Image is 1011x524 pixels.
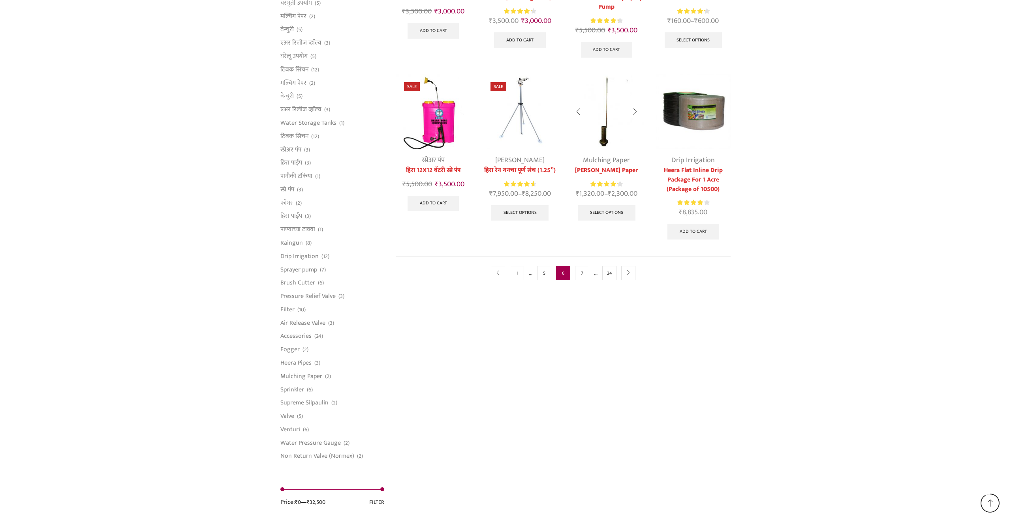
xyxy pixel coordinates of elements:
a: Filter [280,303,295,316]
bdi: 600.00 [694,15,719,27]
button: Filter [369,498,384,507]
span: (1) [315,172,320,180]
a: Heera Pipes [280,356,312,370]
span: (1) [318,226,323,234]
div: Rated 4.33 out of 5 [677,7,709,15]
span: Page 6 [556,266,570,280]
bdi: 5,500.00 [402,178,432,190]
a: [PERSON_NAME] [495,154,545,166]
a: Add to cart: “Heera Flat Inline Drip Package For 1 Acre (Package of 10500)” [667,224,719,240]
span: (5) [297,92,303,100]
span: (3) [305,159,311,167]
span: ₹32,500 [307,498,325,507]
span: Rated out of 5 [590,17,618,25]
div: Rated 4.27 out of 5 [590,180,622,188]
span: (2) [357,452,363,460]
bdi: 3,500.00 [489,15,519,27]
a: हिरा पाईप [280,156,302,170]
a: Select options for “Heera Mulching Paper” [578,205,635,221]
span: Rated out of 5 [677,7,705,15]
a: Drip Irrigation [280,249,319,263]
a: स्प्रेअर पंप [280,143,301,156]
span: Rated out of 5 [504,180,534,188]
a: हिरा पाईप [280,210,302,223]
a: Page 24 [602,266,616,280]
bdi: 8,250.00 [522,188,551,200]
a: Fogger [280,343,300,356]
span: (3) [297,186,303,194]
div: Rated 4.33 out of 5 [590,17,622,25]
div: Rated 4.67 out of 5 [504,180,536,188]
span: (6) [318,279,324,287]
div: Rated 4.21 out of 5 [677,198,709,207]
span: ₹ [522,188,525,200]
a: Heera Flat Inline Drip Package For 1 Acre (Package of 10500) [656,166,731,194]
span: ₹ [402,178,406,190]
span: (5) [297,412,303,420]
span: … [594,268,598,278]
a: Add to cart: “Heera 12X12 Battery Spray Pump” [581,42,633,58]
span: ₹ [608,24,611,36]
span: (2) [309,13,315,21]
span: (3) [328,319,334,327]
a: Sprayer pump [280,263,317,276]
a: एअर रिलीज व्हाॅल्व [280,36,321,50]
span: (6) [303,426,309,434]
span: ₹ [434,6,438,17]
span: … [529,268,532,278]
span: ₹0 [295,498,301,507]
span: Rated out of 5 [590,180,618,188]
span: (2) [331,399,337,407]
a: Add to cart: “हिरा 12X12 बॅटरी स्प्रे पंप” [408,196,459,211]
a: पाण्याच्या टाक्या [280,223,315,236]
a: Drip Irrigation [671,154,715,166]
bdi: 1,320.00 [576,188,604,200]
span: (12) [321,253,329,260]
span: (2) [309,79,315,87]
a: [PERSON_NAME] Paper [569,166,644,175]
span: ₹ [576,188,579,200]
bdi: 3,500.00 [608,24,637,36]
span: (3) [324,106,330,114]
bdi: 3,500.00 [435,178,464,190]
a: ठिबक सिंचन [280,63,308,76]
a: हिरा 12X12 बॅटरी स्प्रे पंप [396,166,471,175]
span: – [656,16,731,26]
span: (12) [311,66,319,74]
a: Page 1 [510,266,524,280]
span: Rated out of 5 [677,198,704,207]
bdi: 5,500.00 [575,24,605,36]
a: Supreme Silpaulin [280,396,329,410]
img: Heera Mulching Paper [569,74,644,149]
span: (3) [324,39,330,47]
img: Heera 12X12 Battery Spray Pump [396,74,471,149]
img: Flat Inline [656,74,731,149]
span: (3) [314,359,320,367]
span: (5) [297,26,303,34]
span: Rated out of 5 [504,7,532,15]
div: Price: — [280,498,325,507]
bdi: 2,300.00 [608,188,637,200]
a: Page 7 [575,266,589,280]
a: Select options for “RPI Ball Valve” [665,32,722,48]
a: Pressure Relief Valve [280,290,336,303]
span: Sale [490,82,506,91]
a: Mulching Paper [280,369,322,383]
span: (5) [310,52,316,60]
span: ₹ [667,15,671,27]
a: मल्चिंग पेपर [280,9,306,23]
span: ₹ [608,188,611,200]
span: (2) [344,439,350,447]
span: (1) [339,119,344,127]
span: (3) [304,146,310,154]
span: (12) [311,133,319,140]
a: स्प्रे पंप [280,183,294,196]
span: (3) [338,292,344,300]
a: Mulching Paper [583,154,630,166]
a: Non Return Valve (Normex) [280,449,354,460]
a: एअर रिलीज व्हाॅल्व [280,103,321,116]
span: (7) [320,266,326,274]
span: ₹ [575,24,579,36]
a: Page 5 [537,266,551,280]
a: Water Pressure Gauge [280,436,341,449]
